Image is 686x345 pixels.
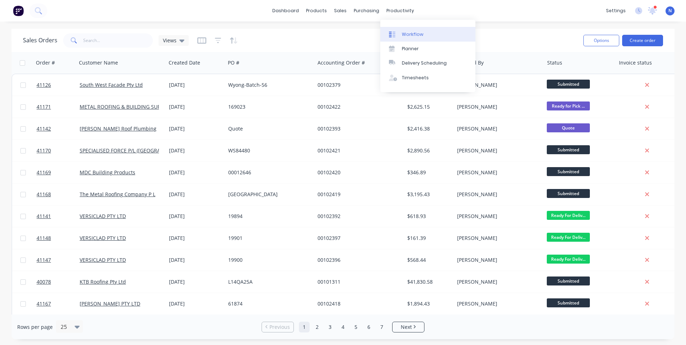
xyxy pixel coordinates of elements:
div: productivity [383,5,418,16]
a: 41147 [37,249,80,271]
span: 41169 [37,169,51,176]
span: Next [401,323,412,331]
a: VERSICLAD PTY LTD [80,235,126,241]
div: 61874 [228,300,308,307]
a: Timesheets [380,71,475,85]
div: 00102419 [318,191,397,198]
a: 41169 [37,162,80,183]
div: [PERSON_NAME] [457,147,537,154]
div: 19894 [228,213,308,220]
div: $2,625.15 [407,103,449,110]
div: $3,195.43 [407,191,449,198]
div: [PERSON_NAME] [457,300,537,307]
span: 41168 [37,191,51,198]
div: [DATE] [169,235,222,242]
div: 19901 [228,235,308,242]
div: 00102420 [318,169,397,176]
input: Search... [83,33,153,48]
div: 00102379 [318,81,397,89]
a: 41148 [37,227,80,249]
div: 169023 [228,103,308,110]
div: 00102422 [318,103,397,110]
a: 41141 [37,205,80,227]
div: Invoice status [619,59,652,66]
a: Page 5 [351,322,361,332]
a: South West Facade Pty Ltd [80,81,143,88]
span: Previous [269,323,290,331]
div: WS84480 [228,147,308,154]
a: Previous page [262,323,293,331]
span: 41142 [37,125,51,132]
div: 00102421 [318,147,397,154]
a: METAL ROOFING & BUILDING SUPPLIES PTY LTD [80,103,193,110]
ul: Pagination [259,322,427,332]
a: 41142 [37,118,80,140]
a: MDC Building Products [80,169,135,176]
button: Options [583,35,619,46]
div: 19900 [228,256,308,264]
div: 00102396 [318,256,397,264]
span: Submitted [547,298,590,307]
div: [DATE] [169,213,222,220]
a: Page 4 [338,322,348,332]
span: 40078 [37,278,51,285]
div: Accounting Order # [318,59,365,66]
div: [DATE] [169,81,222,89]
span: 41170 [37,147,51,154]
div: 00101311 [318,278,397,285]
div: [DATE] [169,256,222,264]
div: $161.39 [407,235,449,242]
span: Ready For Deliv... [547,255,590,264]
span: Ready for Pick ... [547,101,590,110]
a: Page 6 [363,322,374,332]
div: [GEOGRAPHIC_DATA] [228,191,308,198]
a: KTB Roofing Pty Ltd [80,278,126,285]
div: [PERSON_NAME] [457,213,537,220]
div: [DATE] [169,169,222,176]
span: 41148 [37,235,51,242]
a: Page 3 [325,322,335,332]
span: Quote [547,123,590,132]
div: Order # [36,59,55,66]
div: [DATE] [169,278,222,285]
div: purchasing [350,5,383,16]
span: Submitted [547,167,590,176]
a: Page 2 [312,322,323,332]
div: $568.44 [407,256,449,264]
div: $41,830.58 [407,278,449,285]
a: 41168 [37,184,80,205]
span: 41126 [37,81,51,89]
div: [PERSON_NAME] [457,235,537,242]
div: [PERSON_NAME] [457,169,537,176]
button: Create order [622,35,663,46]
a: 41170 [37,140,80,161]
div: [DATE] [169,191,222,198]
div: [PERSON_NAME] [457,278,537,285]
a: VERSICLAD PTY LTD [80,256,126,263]
a: 41171 [37,96,80,118]
div: 00012646 [228,169,308,176]
div: [DATE] [169,300,222,307]
a: SPECIALISED FORCE P/L ([GEOGRAPHIC_DATA]) [80,147,189,154]
a: 41126 [37,74,80,96]
div: 00102393 [318,125,397,132]
div: $2,890.56 [407,147,449,154]
a: dashboard [269,5,302,16]
div: Customer Name [79,59,118,66]
div: settings [602,5,629,16]
div: [DATE] [169,147,222,154]
div: Created Date [169,59,200,66]
div: $618.93 [407,213,449,220]
div: $346.89 [407,169,449,176]
div: sales [330,5,350,16]
a: 40078 [37,271,80,293]
a: [PERSON_NAME] PTY LTD [80,300,140,307]
div: Timesheets [402,75,429,81]
div: [DATE] [169,125,222,132]
div: [PERSON_NAME] [457,191,537,198]
img: Factory [13,5,24,16]
div: Planner [402,46,419,52]
span: 41147 [37,256,51,264]
a: Page 7 [376,322,387,332]
span: Submitted [547,189,590,198]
